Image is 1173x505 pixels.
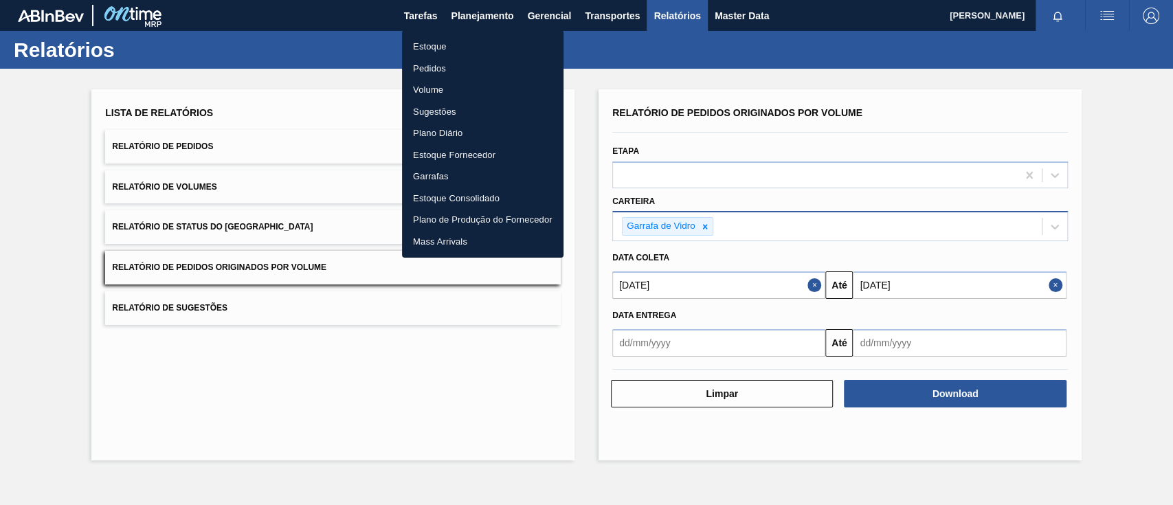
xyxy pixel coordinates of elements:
[402,166,563,188] a: Garrafas
[402,58,563,80] a: Pedidos
[402,122,563,144] a: Plano Diário
[402,79,563,101] a: Volume
[402,209,563,231] a: Plano de Produção do Fornecedor
[402,231,563,253] a: Mass Arrivals
[402,188,563,210] a: Estoque Consolidado
[402,144,563,166] a: Estoque Fornecedor
[402,101,563,123] a: Sugestões
[402,36,563,58] a: Estoque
